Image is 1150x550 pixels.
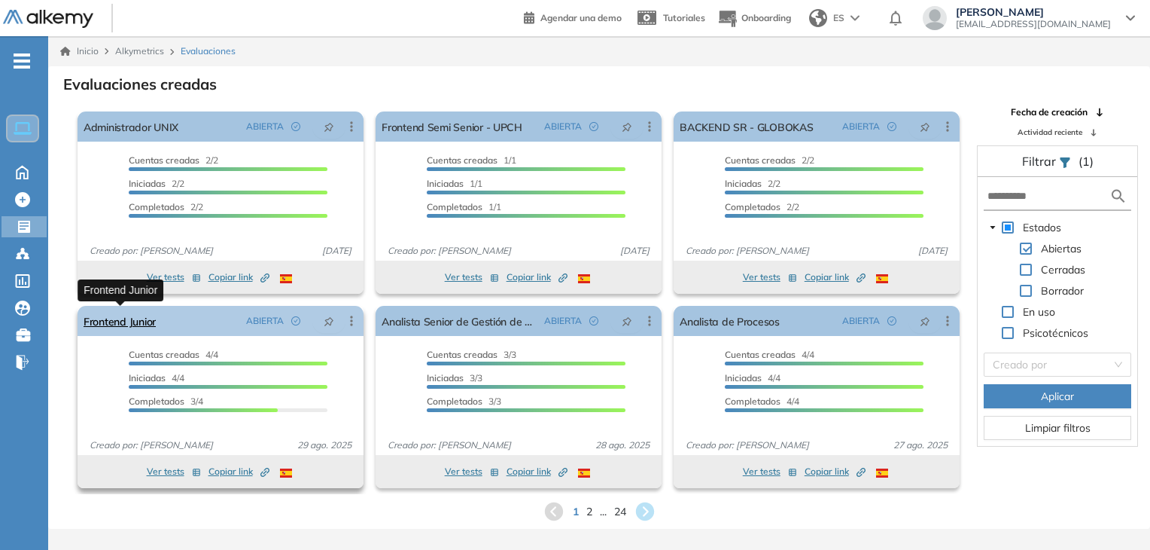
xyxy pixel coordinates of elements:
[246,120,284,133] span: ABIERTA
[208,463,269,481] button: Copiar link
[1018,127,1082,138] span: Actividad reciente
[614,504,626,520] span: 24
[600,504,607,520] span: ...
[129,349,218,360] span: 4/4
[956,18,1111,30] span: [EMAIL_ADDRESS][DOMAIN_NAME]
[129,154,199,166] span: Cuentas creadas
[445,463,499,481] button: Ver tests
[680,244,815,258] span: Creado por: [PERSON_NAME]
[540,12,622,23] span: Agendar una demo
[1041,284,1084,298] span: Borrador
[876,469,888,478] img: ESP
[908,309,942,333] button: pushpin
[805,268,866,286] button: Copiar link
[382,438,517,452] span: Creado por: [PERSON_NAME]
[920,315,930,327] span: pushpin
[1023,305,1055,319] span: En uso
[573,504,579,520] span: 1
[725,396,799,407] span: 4/4
[14,60,30,63] i: -
[725,201,780,212] span: Completados
[427,372,482,383] span: 3/3
[129,372,166,383] span: Iniciadas
[316,244,357,258] span: [DATE]
[887,122,896,131] span: check-circle
[524,8,622,26] a: Agendar una demo
[743,268,797,286] button: Ver tests
[614,244,656,258] span: [DATE]
[1109,187,1127,206] img: search icon
[291,122,300,131] span: check-circle
[129,178,166,189] span: Iniciadas
[544,120,582,133] span: ABIERTA
[246,314,284,328] span: ABIERTA
[680,438,815,452] span: Creado por: [PERSON_NAME]
[445,268,499,286] button: Ver tests
[1041,388,1074,405] span: Aplicar
[280,469,292,478] img: ESP
[1023,326,1088,340] span: Psicotécnicos
[291,316,300,325] span: check-circle
[586,504,592,520] span: 2
[427,201,501,212] span: 1/1
[507,268,567,286] button: Copiar link
[908,115,942,139] button: pushpin
[805,465,866,478] span: Copiar link
[589,316,598,325] span: check-circle
[382,244,517,258] span: Creado por: [PERSON_NAME]
[842,120,880,133] span: ABIERTA
[129,396,203,407] span: 3/4
[312,309,345,333] button: pushpin
[610,309,643,333] button: pushpin
[589,438,656,452] span: 28 ago. 2025
[129,178,184,189] span: 2/2
[129,372,184,383] span: 4/4
[622,121,632,133] span: pushpin
[743,463,797,481] button: Ver tests
[833,11,844,25] span: ES
[427,201,482,212] span: Completados
[578,469,590,478] img: ESP
[887,438,954,452] span: 27 ago. 2025
[1020,324,1091,342] span: Psicotécnicos
[989,224,996,231] span: caret-down
[208,465,269,478] span: Copiar link
[115,45,164,57] span: Alkymetrics
[382,306,538,336] a: Analista Senior de Gestión de Accesos SAP
[1041,242,1082,255] span: Abiertas
[725,154,796,166] span: Cuentas creadas
[850,15,859,21] img: arrow
[805,463,866,481] button: Copiar link
[78,280,163,301] div: Frontend Junior
[876,274,888,283] img: ESP
[382,112,522,142] a: Frontend Semi Senior - UPCH
[809,9,827,27] img: world
[842,314,880,328] span: ABIERTA
[84,438,219,452] span: Creado por: [PERSON_NAME]
[280,274,292,283] img: ESP
[912,244,954,258] span: [DATE]
[717,2,791,35] button: Onboarding
[725,349,796,360] span: Cuentas creadas
[291,438,357,452] span: 29 ago. 2025
[725,178,780,189] span: 2/2
[1022,154,1059,169] span: Filtrar
[3,10,93,29] img: Logo
[622,315,632,327] span: pushpin
[427,396,501,407] span: 3/3
[1020,303,1058,321] span: En uso
[129,201,203,212] span: 2/2
[147,463,201,481] button: Ver tests
[725,154,814,166] span: 2/2
[680,306,780,336] a: Analista de Procesos
[507,463,567,481] button: Copiar link
[147,268,201,286] button: Ver tests
[725,396,780,407] span: Completados
[725,372,780,383] span: 4/4
[1038,282,1087,300] span: Borrador
[427,349,497,360] span: Cuentas creadas
[427,396,482,407] span: Completados
[324,315,334,327] span: pushpin
[1025,420,1091,436] span: Limpiar filtros
[208,268,269,286] button: Copiar link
